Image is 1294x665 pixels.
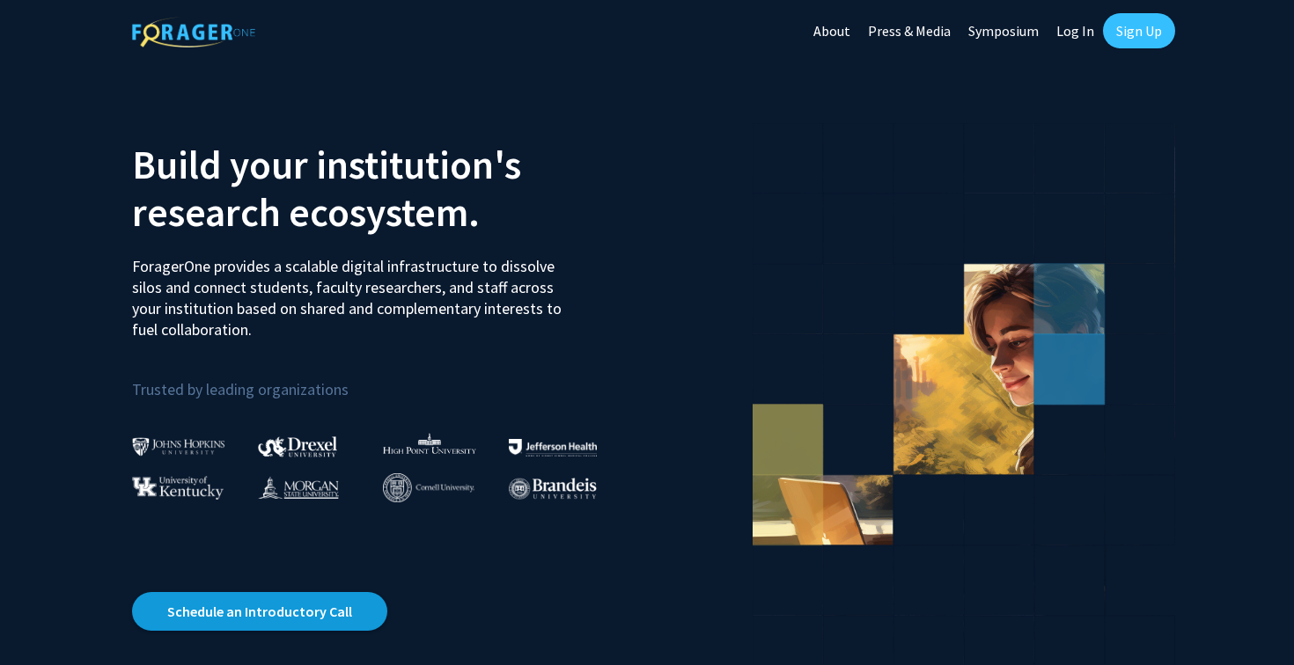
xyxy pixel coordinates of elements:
img: ForagerOne Logo [132,17,255,47]
p: Trusted by leading organizations [132,354,634,403]
img: University of Kentucky [132,476,224,500]
img: Brandeis University [509,478,597,500]
img: High Point University [383,433,476,454]
a: Sign Up [1103,13,1175,48]
h2: Build your institution's research ecosystem. [132,141,634,236]
img: Johns Hopkins University [132,437,225,456]
p: ForagerOne provides a scalable digital infrastructure to dissolve silos and connect students, fac... [132,243,574,340]
img: Cornell University [383,473,474,502]
img: Thomas Jefferson University [509,439,597,456]
a: Opens in a new tab [132,592,387,631]
img: Drexel University [258,436,337,457]
iframe: Chat [13,586,75,652]
img: Morgan State University [258,476,339,499]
